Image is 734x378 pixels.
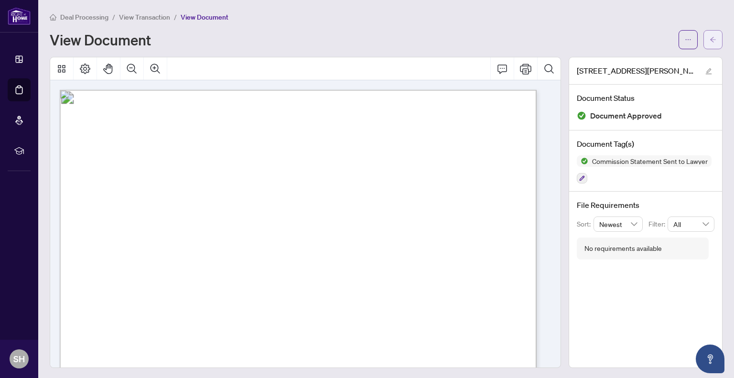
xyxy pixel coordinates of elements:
[13,352,25,366] span: SH
[50,14,56,21] span: home
[8,7,31,25] img: logo
[710,36,716,43] span: arrow-left
[577,219,594,229] p: Sort:
[181,13,228,22] span: View Document
[584,243,662,254] div: No requirements available
[577,199,714,211] h4: File Requirements
[119,13,170,22] span: View Transaction
[577,111,586,120] img: Document Status
[590,109,662,122] span: Document Approved
[696,345,724,373] button: Open asap
[60,13,108,22] span: Deal Processing
[685,36,691,43] span: ellipsis
[577,92,714,104] h4: Document Status
[588,158,712,164] span: Commission Statement Sent to Lawyer
[705,68,712,75] span: edit
[112,11,115,22] li: /
[50,32,151,47] h1: View Document
[673,217,709,231] span: All
[648,219,668,229] p: Filter:
[577,138,714,150] h4: Document Tag(s)
[577,155,588,167] img: Status Icon
[577,65,696,76] span: [STREET_ADDRESS][PERSON_NAME] - 2510290.pdf
[599,217,637,231] span: Newest
[174,11,177,22] li: /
